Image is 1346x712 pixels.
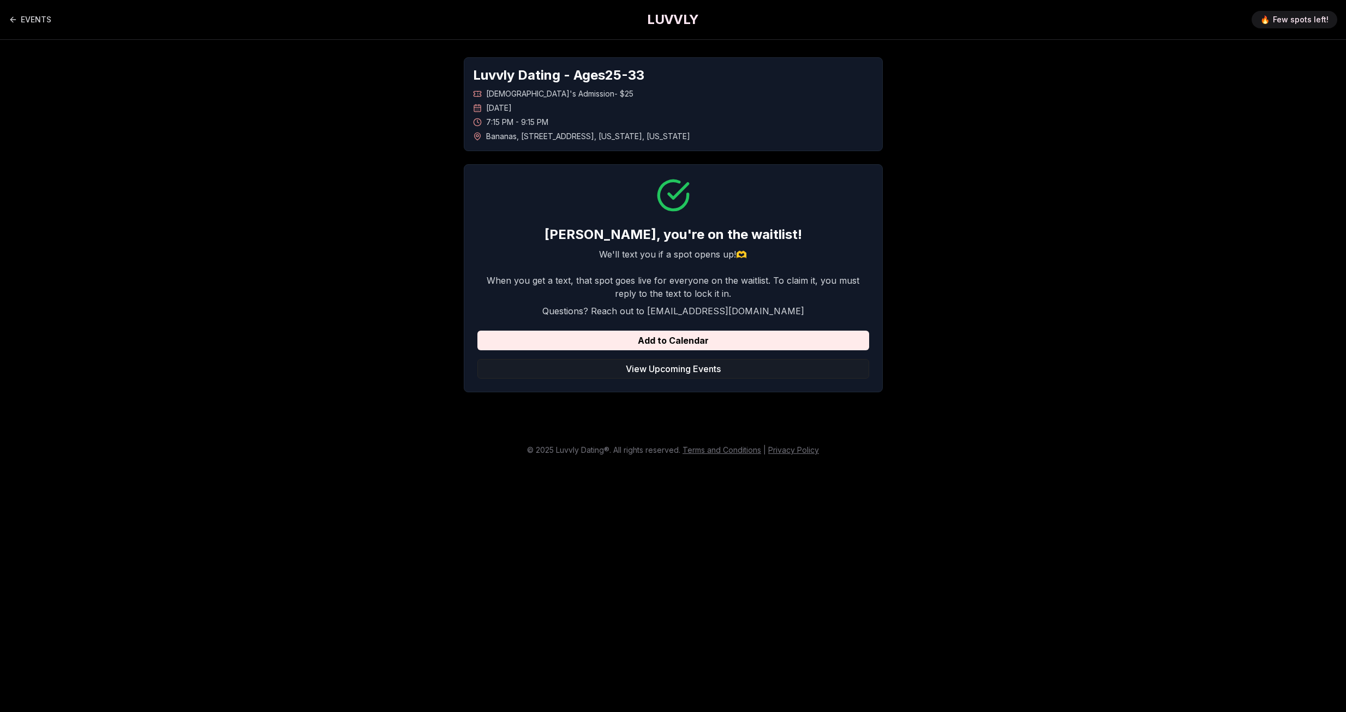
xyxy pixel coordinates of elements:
[486,88,633,99] span: [DEMOGRAPHIC_DATA]'s Admission - $25
[473,67,874,84] h1: Luvvly Dating - Ages 25 - 33
[1260,14,1270,25] span: 🔥
[486,103,512,113] span: [DATE]
[477,331,869,350] button: Add to Calendar
[477,359,869,379] button: View Upcoming Events
[1273,14,1329,25] span: Few spots left!
[477,248,869,261] p: We'll text you if a spot opens up!🫶
[763,445,766,454] span: |
[477,274,869,300] p: When you get a text, that spot goes live for everyone on the waitlist. To claim it, you must repl...
[486,131,690,142] span: Bananas , [STREET_ADDRESS] , [US_STATE] , [US_STATE]
[647,11,698,28] a: LUVVLY
[486,117,548,128] span: 7:15 PM - 9:15 PM
[477,304,869,318] p: Questions? Reach out to [EMAIL_ADDRESS][DOMAIN_NAME]
[9,9,51,31] a: Back to events
[768,445,819,454] a: Privacy Policy
[477,226,869,243] h2: [PERSON_NAME] , you're on the waitlist!
[683,445,761,454] a: Terms and Conditions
